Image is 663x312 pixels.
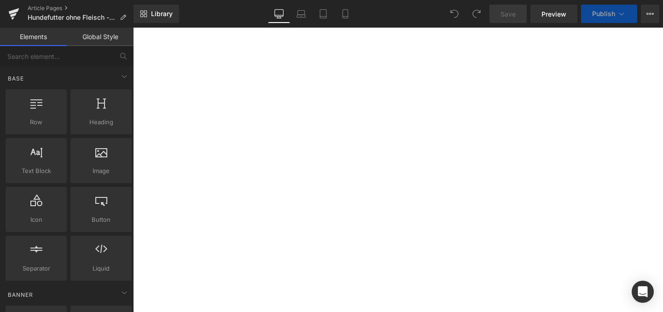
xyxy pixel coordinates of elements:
a: Laptop [290,5,312,23]
button: Publish [581,5,637,23]
span: Hundefutter ohne Fleisch - 3 erstaunliche Möglichkeiten [28,14,116,21]
a: Global Style [67,28,134,46]
span: Separator [8,264,64,273]
button: Undo [445,5,464,23]
button: Redo [467,5,486,23]
a: Tablet [312,5,334,23]
span: Icon [8,215,64,225]
button: More [641,5,659,23]
span: Library [151,10,173,18]
span: Row [8,117,64,127]
span: Preview [541,9,566,19]
div: Open Intercom Messenger [632,281,654,303]
span: Button [73,215,129,225]
a: Mobile [334,5,356,23]
a: New Library [134,5,179,23]
span: Liquid [73,264,129,273]
a: Article Pages [28,5,134,12]
a: Desktop [268,5,290,23]
span: Heading [73,117,129,127]
span: Save [500,9,516,19]
span: Banner [7,290,34,299]
a: Preview [530,5,577,23]
span: Image [73,166,129,176]
span: Publish [592,10,615,17]
span: Base [7,74,25,83]
span: Text Block [8,166,64,176]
